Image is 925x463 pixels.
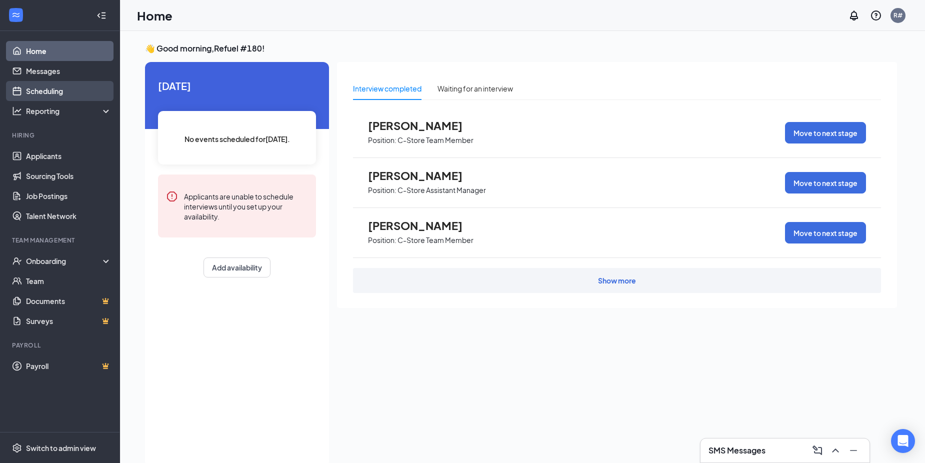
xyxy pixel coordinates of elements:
[397,135,473,145] p: C-Store Team Member
[184,190,308,221] div: Applicants are unable to schedule interviews until you set up your availability.
[184,133,290,144] span: No events scheduled for [DATE] .
[12,106,22,116] svg: Analysis
[26,311,111,331] a: SurveysCrown
[26,166,111,186] a: Sourcing Tools
[96,10,106,20] svg: Collapse
[11,10,21,20] svg: WorkstreamLogo
[12,131,109,139] div: Hiring
[26,256,103,266] div: Onboarding
[845,442,861,458] button: Minimize
[829,444,841,456] svg: ChevronUp
[708,445,765,456] h3: SMS Messages
[827,442,843,458] button: ChevronUp
[368,169,478,182] span: [PERSON_NAME]
[353,83,421,94] div: Interview completed
[368,135,396,145] p: Position:
[12,443,22,453] svg: Settings
[26,291,111,311] a: DocumentsCrown
[809,442,825,458] button: ComposeMessage
[848,9,860,21] svg: Notifications
[12,256,22,266] svg: UserCheck
[26,356,111,376] a: PayrollCrown
[368,235,396,245] p: Position:
[811,444,823,456] svg: ComposeMessage
[847,444,859,456] svg: Minimize
[598,275,636,285] div: Show more
[870,9,882,21] svg: QuestionInfo
[26,41,111,61] a: Home
[26,106,112,116] div: Reporting
[368,219,478,232] span: [PERSON_NAME]
[368,119,478,132] span: [PERSON_NAME]
[166,190,178,202] svg: Error
[437,83,513,94] div: Waiting for an interview
[26,61,111,81] a: Messages
[12,341,109,349] div: Payroll
[785,222,866,243] button: Move to next stage
[203,257,270,277] button: Add availability
[893,11,902,19] div: R#
[137,7,172,24] h1: Home
[891,429,915,453] div: Open Intercom Messenger
[26,271,111,291] a: Team
[158,78,316,93] span: [DATE]
[397,185,486,195] p: C-Store Assistant Manager
[26,206,111,226] a: Talent Network
[368,185,396,195] p: Position:
[785,172,866,193] button: Move to next stage
[397,235,473,245] p: C-Store Team Member
[26,146,111,166] a: Applicants
[26,186,111,206] a: Job Postings
[145,43,897,54] h3: 👋 Good morning, Refuel #180 !
[26,81,111,101] a: Scheduling
[12,236,109,244] div: Team Management
[26,443,96,453] div: Switch to admin view
[785,122,866,143] button: Move to next stage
